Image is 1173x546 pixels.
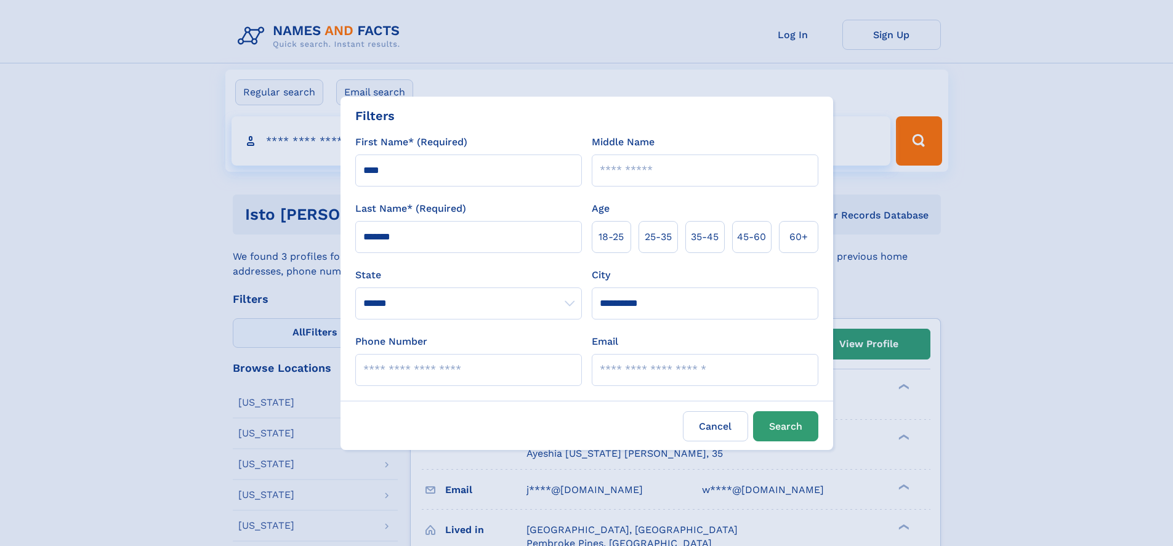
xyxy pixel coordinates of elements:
[355,268,582,283] label: State
[683,411,748,441] label: Cancel
[355,201,466,216] label: Last Name* (Required)
[355,106,395,125] div: Filters
[355,334,427,349] label: Phone Number
[753,411,818,441] button: Search
[592,201,610,216] label: Age
[645,230,672,244] span: 25‑35
[737,230,766,244] span: 45‑60
[592,268,610,283] label: City
[592,135,655,150] label: Middle Name
[599,230,624,244] span: 18‑25
[691,230,719,244] span: 35‑45
[592,334,618,349] label: Email
[789,230,808,244] span: 60+
[355,135,467,150] label: First Name* (Required)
